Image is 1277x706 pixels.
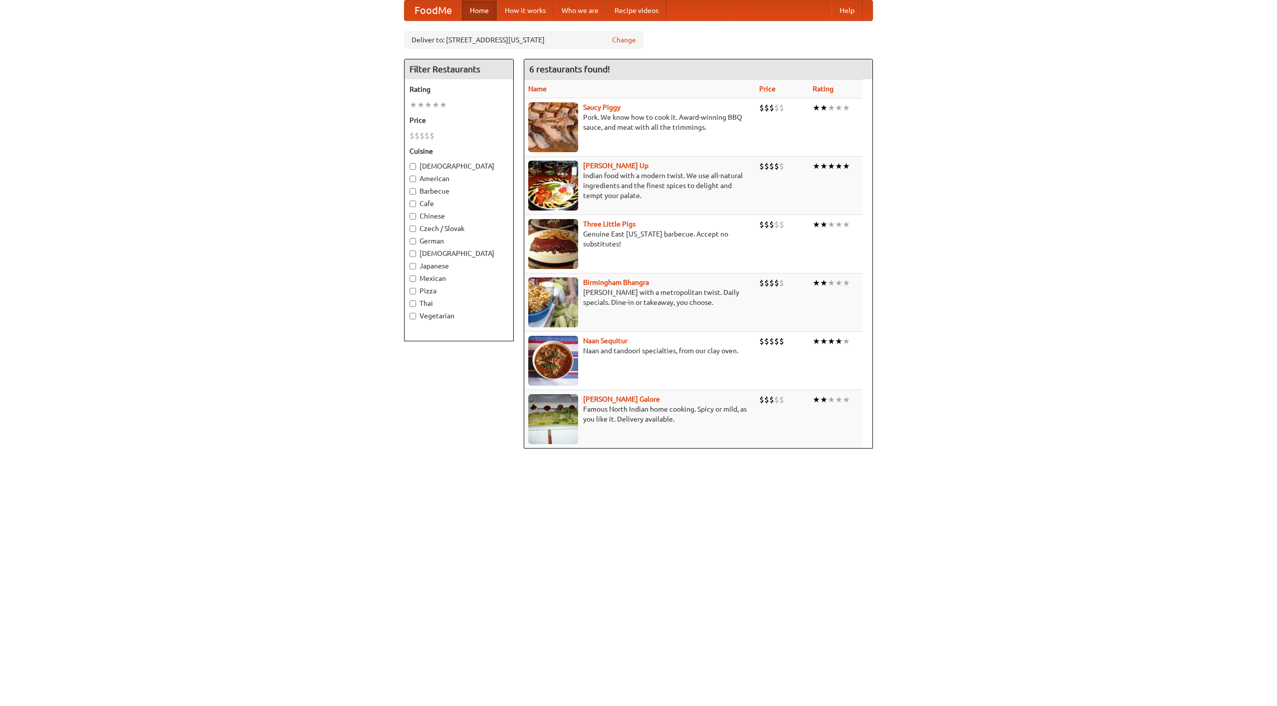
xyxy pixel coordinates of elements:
[835,277,843,288] li: ★
[779,336,784,347] li: $
[764,161,769,172] li: $
[410,188,416,195] input: Barbecue
[835,336,843,347] li: ★
[410,130,415,141] li: $
[410,213,416,220] input: Chinese
[828,336,835,347] li: ★
[410,311,508,321] label: Vegetarian
[528,171,751,201] p: Indian food with a modern twist. We use all-natural ingredients and the finest spices to delight ...
[835,394,843,405] li: ★
[410,201,416,207] input: Cafe
[774,102,779,113] li: $
[410,99,417,110] li: ★
[410,146,508,156] h5: Cuisine
[410,248,508,258] label: [DEMOGRAPHIC_DATA]
[764,102,769,113] li: $
[813,85,834,93] a: Rating
[835,161,843,172] li: ★
[410,300,416,307] input: Thai
[462,0,497,20] a: Home
[774,394,779,405] li: $
[759,102,764,113] li: $
[779,219,784,230] li: $
[828,161,835,172] li: ★
[405,59,513,79] h4: Filter Restaurants
[843,219,850,230] li: ★
[774,219,779,230] li: $
[554,0,607,20] a: Who we are
[410,161,508,171] label: [DEMOGRAPHIC_DATA]
[779,102,784,113] li: $
[410,199,508,209] label: Cafe
[528,229,751,249] p: Genuine East [US_STATE] barbecue. Accept no substitutes!
[607,0,666,20] a: Recipe videos
[813,102,820,113] li: ★
[843,102,850,113] li: ★
[497,0,554,20] a: How it works
[774,277,779,288] li: $
[764,394,769,405] li: $
[813,336,820,347] li: ★
[410,286,508,296] label: Pizza
[813,161,820,172] li: ★
[769,161,774,172] li: $
[410,211,508,221] label: Chinese
[410,186,508,196] label: Barbecue
[828,219,835,230] li: ★
[769,336,774,347] li: $
[843,336,850,347] li: ★
[410,176,416,182] input: American
[528,161,578,211] img: curryup.jpg
[759,85,776,93] a: Price
[528,346,751,356] p: Naan and tandoori specialties, from our clay oven.
[420,130,425,141] li: $
[583,103,621,111] a: Saucy Piggy
[835,219,843,230] li: ★
[759,336,764,347] li: $
[425,99,432,110] li: ★
[813,219,820,230] li: ★
[410,163,416,170] input: [DEMOGRAPHIC_DATA]
[820,394,828,405] li: ★
[410,226,416,232] input: Czech / Slovak
[529,64,610,74] ng-pluralize: 6 restaurants found!
[779,394,784,405] li: $
[425,130,429,141] li: $
[439,99,447,110] li: ★
[779,277,784,288] li: $
[759,161,764,172] li: $
[820,336,828,347] li: ★
[410,236,508,246] label: German
[769,277,774,288] li: $
[410,263,416,269] input: Japanese
[405,0,462,20] a: FoodMe
[813,277,820,288] li: ★
[820,161,828,172] li: ★
[429,130,434,141] li: $
[528,219,578,269] img: littlepigs.jpg
[828,394,835,405] li: ★
[410,275,416,282] input: Mexican
[764,219,769,230] li: $
[528,277,578,327] img: bhangra.jpg
[774,336,779,347] li: $
[612,35,636,45] a: Change
[813,394,820,405] li: ★
[759,277,764,288] li: $
[583,337,628,345] a: Naan Sequitur
[832,0,862,20] a: Help
[774,161,779,172] li: $
[410,250,416,257] input: [DEMOGRAPHIC_DATA]
[528,336,578,386] img: naansequitur.jpg
[828,277,835,288] li: ★
[583,162,648,170] a: [PERSON_NAME] Up
[528,394,578,444] img: currygalore.jpg
[410,298,508,308] label: Thai
[759,219,764,230] li: $
[764,277,769,288] li: $
[410,313,416,319] input: Vegetarian
[843,277,850,288] li: ★
[417,99,425,110] li: ★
